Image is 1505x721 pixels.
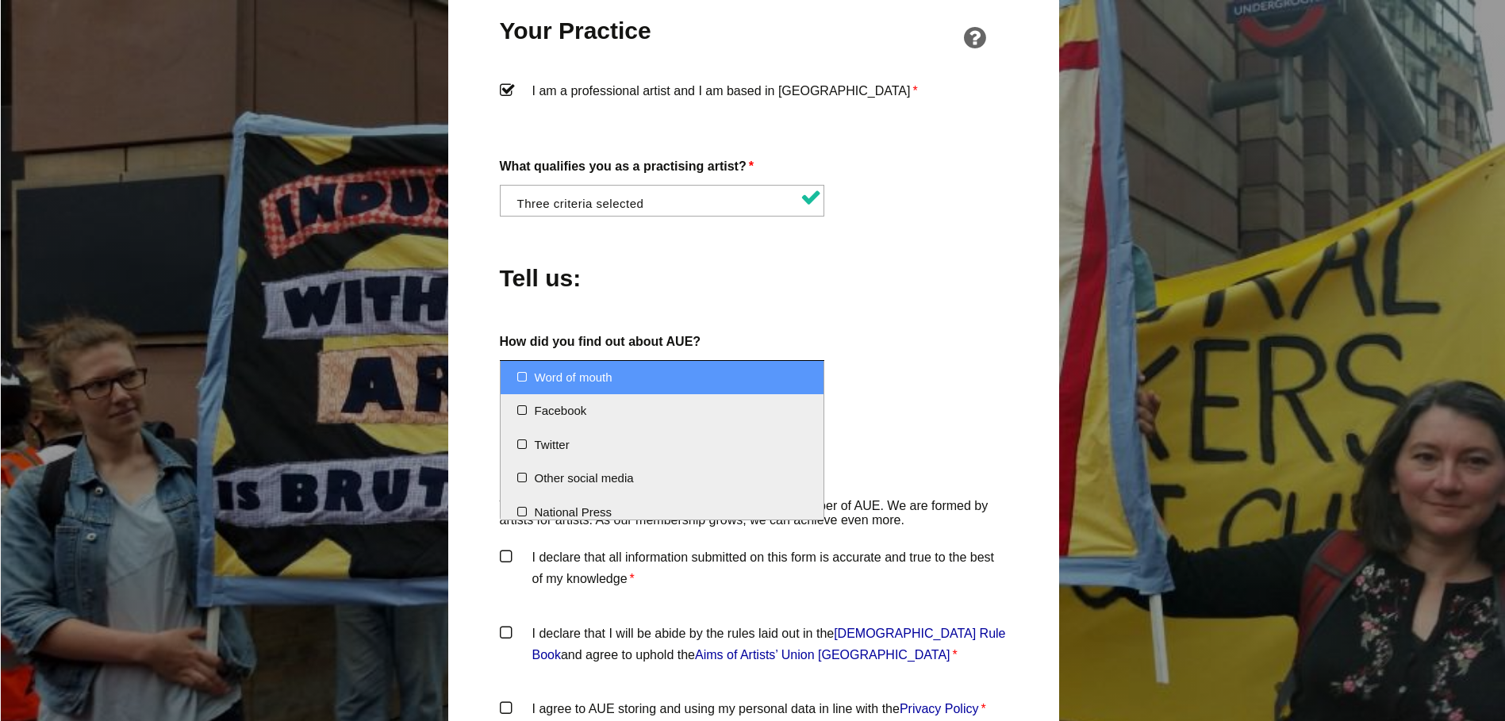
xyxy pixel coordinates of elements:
[695,648,950,662] a: Aims of Artists’ Union [GEOGRAPHIC_DATA]
[500,331,1008,352] label: How did you find out about AUE?
[500,263,652,293] h2: Tell us:
[501,394,824,428] li: Facebook
[501,462,824,496] li: Other social media
[500,15,652,46] h2: Your Practice
[500,155,1008,177] label: What qualifies you as a practising artist?
[500,547,1008,594] label: I declare that all information submitted on this form is accurate and true to the best of my know...
[900,702,979,715] a: Privacy Policy
[501,361,824,395] li: Word of mouth
[532,627,1006,662] a: [DEMOGRAPHIC_DATA] Rule Book
[501,428,824,462] li: Twitter
[500,80,1008,128] label: I am a professional artist and I am based in [GEOGRAPHIC_DATA]
[500,623,1008,670] label: I declare that I will be abide by the rules laid out in the and agree to uphold the
[501,496,824,530] li: National Press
